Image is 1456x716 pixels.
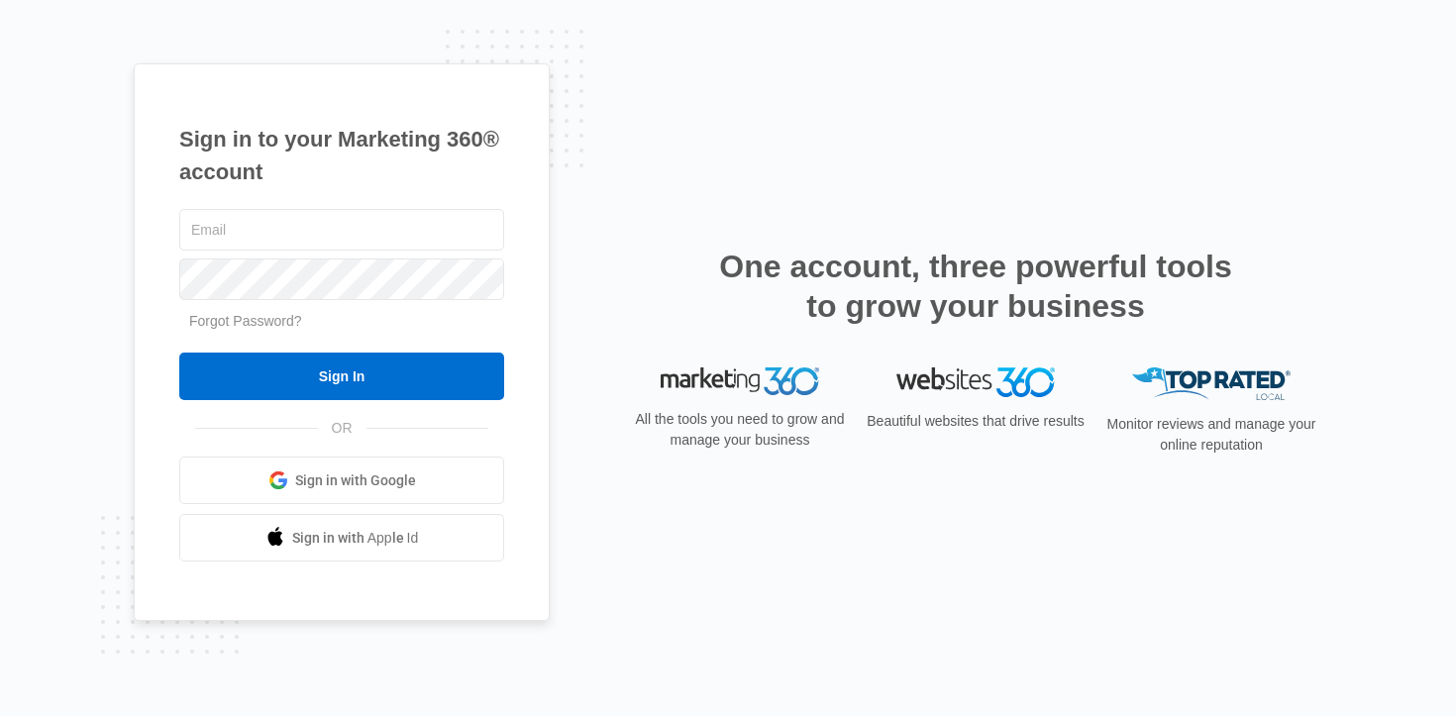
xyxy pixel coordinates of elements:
[1132,367,1291,400] img: Top Rated Local
[189,313,302,329] a: Forgot Password?
[179,353,504,400] input: Sign In
[896,367,1055,396] img: Websites 360
[295,470,416,491] span: Sign in with Google
[292,528,419,549] span: Sign in with Apple Id
[1100,414,1322,456] p: Monitor reviews and manage your online reputation
[179,514,504,562] a: Sign in with Apple Id
[179,457,504,504] a: Sign in with Google
[179,123,504,188] h1: Sign in to your Marketing 360® account
[661,367,819,395] img: Marketing 360
[713,247,1238,326] h2: One account, three powerful tools to grow your business
[179,209,504,251] input: Email
[318,418,366,439] span: OR
[629,409,851,451] p: All the tools you need to grow and manage your business
[865,411,1087,432] p: Beautiful websites that drive results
